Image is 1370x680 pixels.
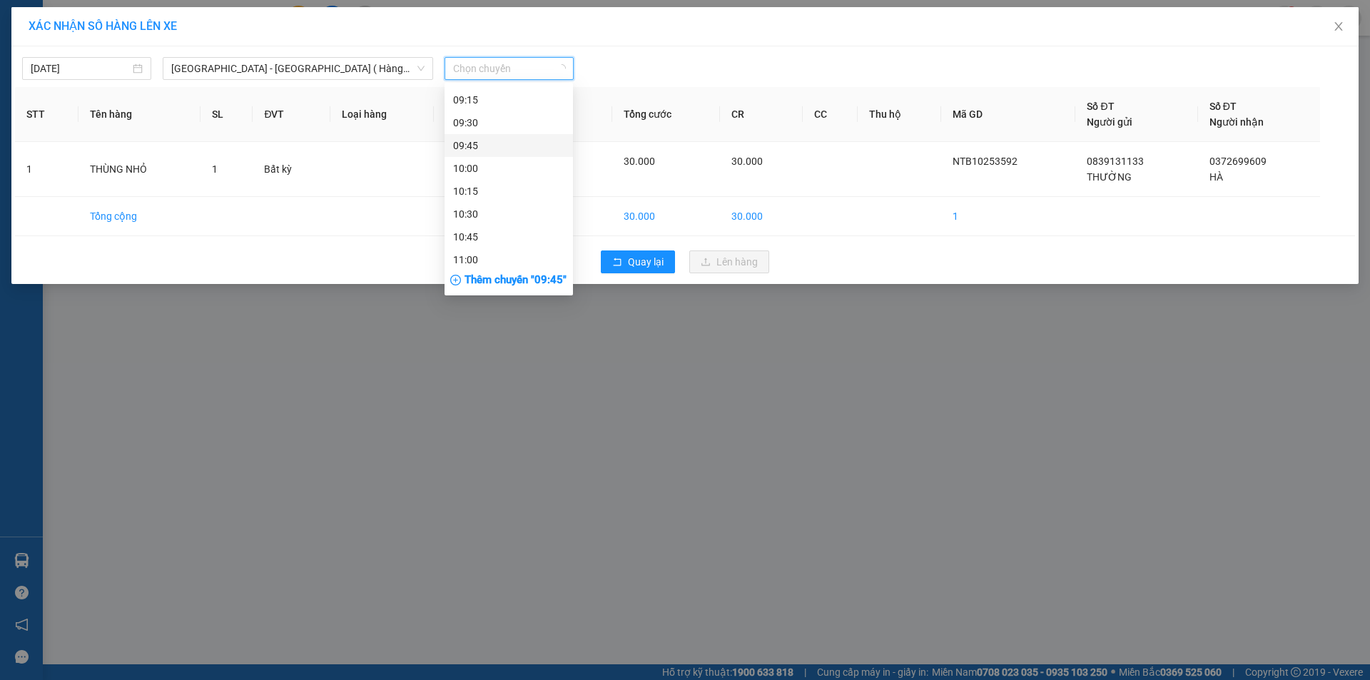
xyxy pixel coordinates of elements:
div: 09:15 [453,92,564,108]
input: 12/10/2025 [31,61,130,76]
span: Quay lại [628,254,664,270]
span: HÀ [1209,171,1223,183]
div: 0904443805 [12,46,163,66]
div: TIÊN [12,29,163,46]
span: 1 [212,163,218,175]
button: Close [1319,7,1359,47]
th: Mã GD [941,87,1075,142]
th: ĐVT [253,87,330,142]
div: 09:30 [453,115,564,131]
span: close [1333,21,1344,32]
div: 10:00 [453,161,564,176]
span: XÁC NHẬN SỐ HÀNG LÊN XE [29,19,177,33]
span: [PERSON_NAME] [173,82,336,107]
td: 1 [15,142,78,197]
td: 30.000 [612,197,720,236]
span: Số ĐT [1087,101,1114,112]
div: 173_N.V.Ngữ_P.Nhuận [12,66,163,83]
td: THÙNG NHỎ [78,142,201,197]
span: loading [557,64,567,73]
span: 0839131133 [1087,156,1144,167]
span: Nhận: [173,14,208,29]
span: Sài Gòn - Long Hải ( Hàng hoá ) [171,58,425,79]
span: 0372699609 [1209,156,1267,167]
th: STT [15,87,78,142]
div: 10:45 [453,229,564,245]
span: Gửi: [12,14,34,29]
td: Tổng cộng [78,197,201,236]
th: Tên hàng [78,87,201,142]
th: CC [803,87,857,142]
span: THƯỜNG [1087,171,1132,183]
div: Thêm chuyến " 09:45 " [445,268,573,293]
div: 44 NTB [12,12,163,29]
span: NTB10253592 [953,156,1018,167]
span: Người nhận [1209,116,1264,128]
th: Loại hàng [330,87,434,142]
th: CR [720,87,803,142]
div: 10:30 [453,206,564,222]
span: Số ĐT [1209,101,1237,112]
span: Chọn chuyến [453,58,565,79]
td: 1 [941,197,1075,236]
span: down [417,64,425,73]
td: 30.000 [720,197,803,236]
div: 11:00 [453,252,564,268]
span: Người gửi [1087,116,1132,128]
div: KIỆT [173,29,336,46]
th: Thu hộ [858,87,942,142]
div: HANG NGOAI [173,12,336,29]
div: 10:15 [453,183,564,199]
button: uploadLên hàng [689,250,769,273]
td: Bất kỳ [253,142,330,197]
div: 09:45 [453,138,564,153]
div: 0907503172 [173,46,336,66]
span: rollback [612,257,622,268]
th: SL [201,87,253,142]
span: DĐ: [173,66,194,81]
button: rollbackQuay lại [601,250,675,273]
th: Tổng cước [612,87,720,142]
th: Ghi chú [434,87,521,142]
span: 30.000 [624,156,655,167]
span: 30.000 [731,156,763,167]
span: plus-circle [450,275,461,285]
